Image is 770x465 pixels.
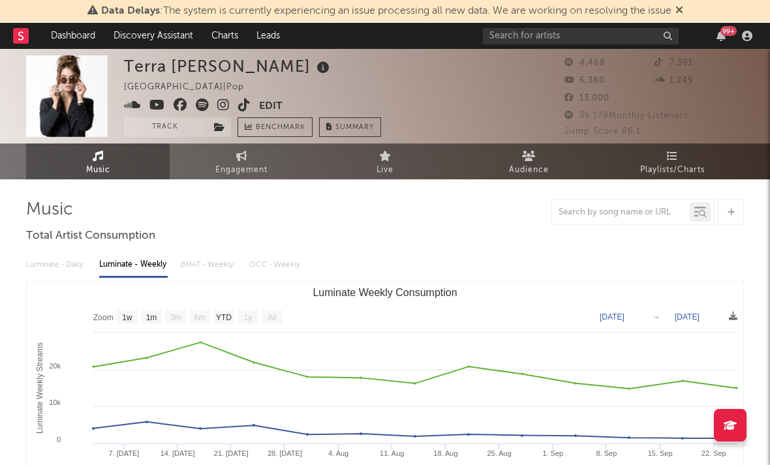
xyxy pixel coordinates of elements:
[247,23,289,49] a: Leads
[675,312,700,322] text: [DATE]
[654,59,693,67] span: 7,391
[124,117,206,137] button: Track
[268,313,276,322] text: All
[194,313,206,322] text: 6m
[244,313,253,322] text: 1y
[600,143,744,179] a: Playlists/Charts
[170,313,181,322] text: 3m
[509,162,549,178] span: Audience
[124,80,259,95] div: [GEOGRAPHIC_DATA] | Pop
[35,342,44,434] text: Luminate Weekly Streams
[313,287,457,298] text: Luminate Weekly Consumption
[640,162,705,178] span: Playlists/Charts
[42,23,104,49] a: Dashboard
[552,207,690,218] input: Search by song name or URL
[256,120,305,136] span: Benchmark
[109,449,140,457] text: 7. [DATE]
[564,94,609,102] span: 13,000
[216,313,232,322] text: YTD
[161,449,195,457] text: 14. [DATE]
[268,449,302,457] text: 28. [DATE]
[238,117,313,137] a: Benchmark
[564,59,606,67] span: 4,468
[49,362,61,370] text: 20k
[328,449,348,457] text: 4. Aug
[101,6,671,16] span: : The system is currently experiencing an issue processing all new data. We are working on resolv...
[380,449,404,457] text: 11. Aug
[720,26,737,36] div: 99 +
[377,162,393,178] span: Live
[653,312,660,322] text: →
[648,449,673,457] text: 15. Sep
[259,98,283,115] button: Edit
[542,449,563,457] text: 1. Sep
[654,76,694,85] span: 1,249
[86,162,110,178] span: Music
[335,124,374,131] span: Summary
[93,313,114,322] text: Zoom
[600,312,624,322] text: [DATE]
[457,143,600,179] a: Audience
[564,76,605,85] span: 6,380
[675,6,683,16] span: Dismiss
[146,313,157,322] text: 1m
[124,55,333,77] div: Terra [PERSON_NAME]
[49,398,61,406] text: 10k
[26,228,155,244] span: Total Artist Consumption
[313,143,457,179] a: Live
[202,23,247,49] a: Charts
[319,117,381,137] button: Summary
[101,6,160,16] span: Data Delays
[701,449,726,457] text: 22. Sep
[26,143,170,179] a: Music
[564,112,688,120] span: 36,178 Monthly Listeners
[433,449,457,457] text: 18. Aug
[57,436,61,443] text: 0
[564,127,641,136] span: Jump Score: 86.1
[104,23,202,49] a: Discovery Assistant
[716,31,726,41] button: 99+
[215,162,268,178] span: Engagement
[596,449,617,457] text: 8. Sep
[170,143,313,179] a: Engagement
[487,449,511,457] text: 25. Aug
[122,313,132,322] text: 1w
[99,254,168,276] div: Luminate - Weekly
[483,28,679,44] input: Search for artists
[214,449,249,457] text: 21. [DATE]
